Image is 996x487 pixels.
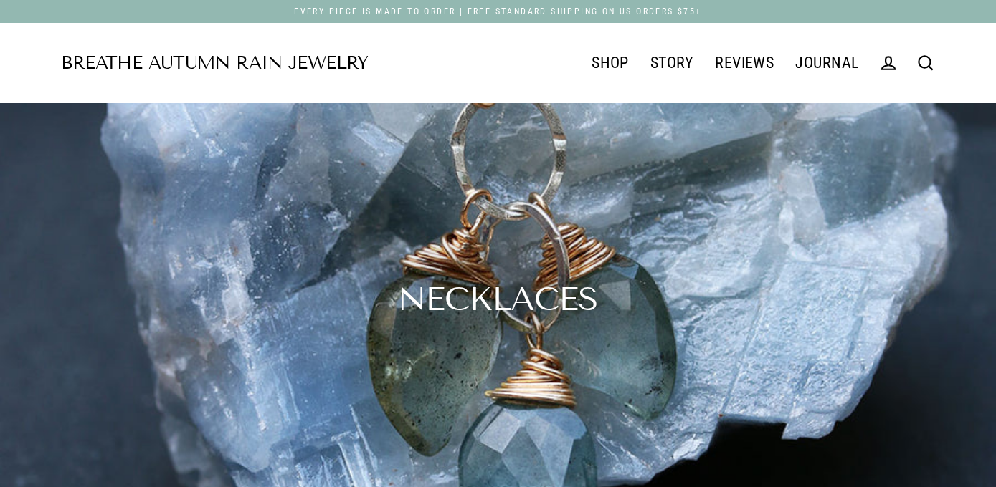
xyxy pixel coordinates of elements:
a: SHOP [581,45,640,81]
a: JOURNAL [784,45,869,81]
a: Breathe Autumn Rain Jewelry [61,54,369,72]
div: Primary [369,44,870,82]
a: STORY [640,45,704,81]
h1: Necklaces [398,283,598,316]
a: REVIEWS [704,45,784,81]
